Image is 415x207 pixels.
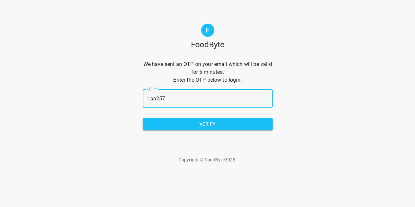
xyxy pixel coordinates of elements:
[201,24,214,37] div: F
[191,39,224,50] h1: FoodByte
[143,156,273,163] p: Copyright © FoodByte 2025 .
[148,120,267,128] span: Verify
[143,60,273,84] p: We have sent an OTP on your email which will be valid for 5 minutes. Enter the OTP below to login.
[143,118,273,130] button: Verify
